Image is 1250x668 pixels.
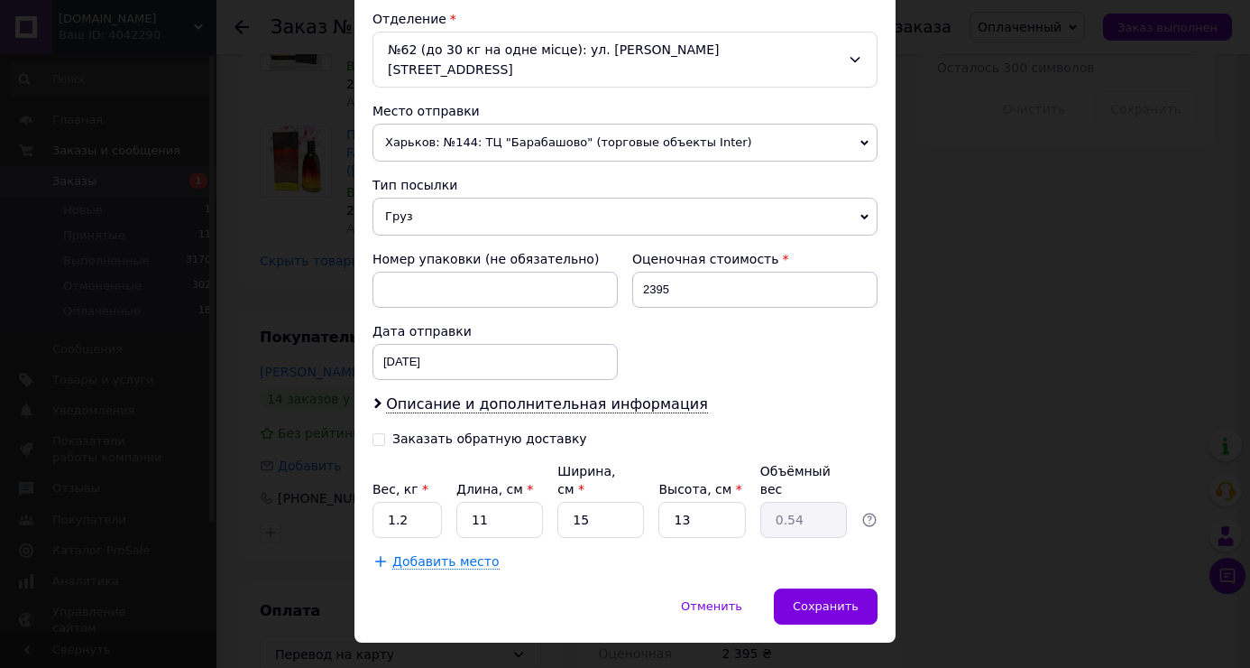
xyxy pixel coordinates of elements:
[456,482,533,496] label: Длина, см
[392,431,587,447] div: Заказать обратную доставку
[372,124,878,162] span: Харьков: №144: ТЦ "Барабашово" (торговые объекты Inter)
[557,464,615,496] label: Ширина, см
[372,198,878,236] span: Груз
[793,599,859,613] span: Сохранить
[372,104,480,118] span: Место отправки
[760,462,847,498] div: Объёмный вес
[372,32,878,88] div: №62 (до 30 кг на одне місце): ул. [PERSON_NAME][STREET_ADDRESS]
[392,554,500,570] span: Добавить место
[372,322,618,340] div: Дата отправки
[372,178,457,192] span: Тип посылки
[632,250,878,268] div: Оценочная стоимость
[658,482,741,496] label: Высота, см
[372,482,428,496] label: Вес, кг
[372,250,618,268] div: Номер упаковки (не обязательно)
[386,395,708,413] span: Описание и дополнительная информация
[681,599,742,613] span: Отменить
[372,10,878,28] div: Отделение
